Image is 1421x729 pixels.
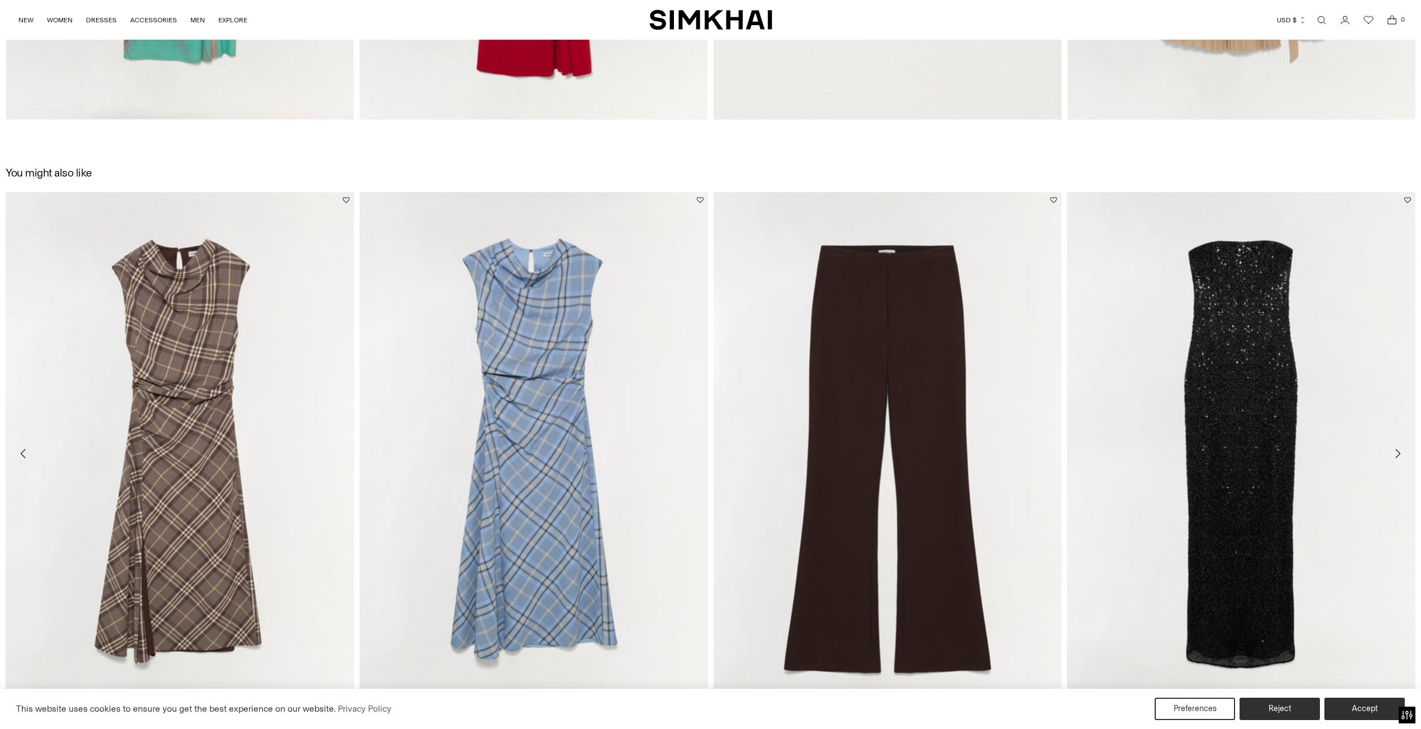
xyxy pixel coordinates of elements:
span: 0 [1398,15,1408,25]
a: Privacy Policy (opens in a new tab) [336,701,393,717]
a: Wishlist [1357,9,1380,31]
img: Xyla Sequin Gown [1067,192,1415,715]
a: ACCESSORIES [130,8,177,32]
button: Add to Wishlist [343,197,350,203]
h2: You might also like [6,166,92,179]
a: EXPLORE [218,8,247,32]
button: Reject [1240,698,1320,720]
a: WOMEN [47,8,73,32]
a: Open search modal [1310,9,1333,31]
iframe: Sign Up via Text for Offers [9,687,112,720]
a: DRESSES [86,8,117,32]
button: Move to next carousel slide [1385,441,1410,466]
a: MEN [190,8,205,32]
img: Kenna Trouser [714,192,1062,715]
button: USD $ [1277,8,1307,32]
img: Burke Draped Midi Dress [6,192,354,715]
button: Add to Wishlist [1050,197,1057,203]
a: NEW [18,8,34,32]
button: Accept [1324,698,1405,720]
button: Move to previous carousel slide [11,441,36,466]
button: Add to Wishlist [1404,197,1411,203]
a: Go to the account page [1334,9,1356,31]
a: SIMKHAI [649,9,772,31]
a: Open cart modal [1381,9,1403,31]
span: This website uses cookies to ensure you get the best experience on our website. [16,703,336,714]
button: Preferences [1155,698,1235,720]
